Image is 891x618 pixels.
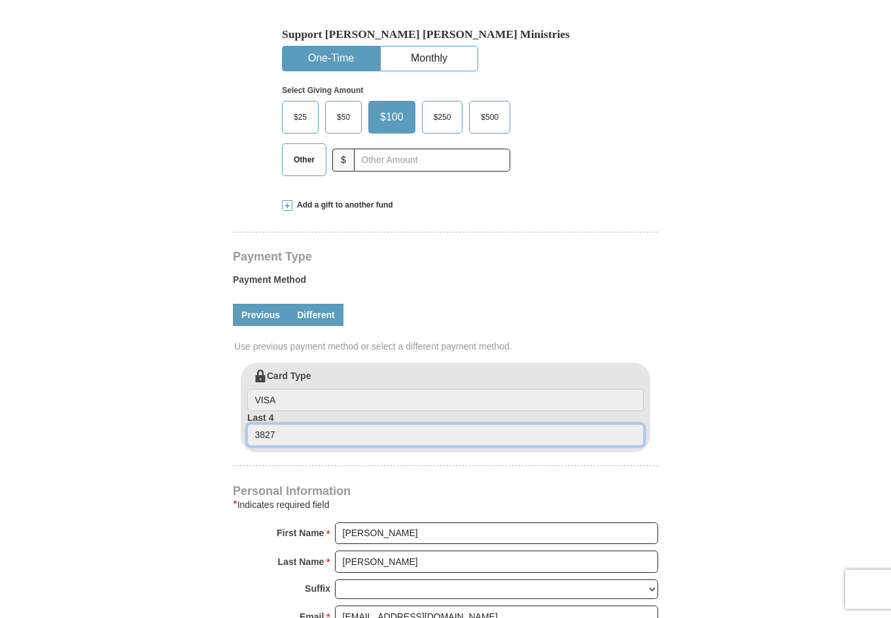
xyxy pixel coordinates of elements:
span: $100 [374,107,410,127]
a: Different [288,304,343,326]
h4: Personal Information [233,486,658,496]
h4: Payment Type [233,251,658,262]
label: Payment Method [233,273,658,293]
button: Monthly [381,46,478,71]
label: Last 4 [247,411,644,446]
strong: Select Giving Amount [282,86,363,95]
span: Other [287,150,321,170]
label: Card Type [247,369,644,411]
span: $500 [474,107,505,127]
input: Other Amount [354,149,510,172]
input: Last 4 [247,424,644,446]
span: Use previous payment method or select a different payment method. [234,340,659,353]
button: One-Time [283,46,379,71]
input: Card Type [247,389,644,411]
div: Indicates required field [233,497,658,513]
strong: Suffix [305,579,330,598]
strong: First Name [277,524,324,542]
span: Add a gift to another fund [292,200,393,211]
span: $250 [427,107,458,127]
span: $ [332,149,355,172]
h5: Support [PERSON_NAME] [PERSON_NAME] Ministries [282,27,609,41]
span: $25 [287,107,313,127]
a: Previous [233,304,288,326]
strong: Last Name [278,553,324,571]
span: $50 [330,107,357,127]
